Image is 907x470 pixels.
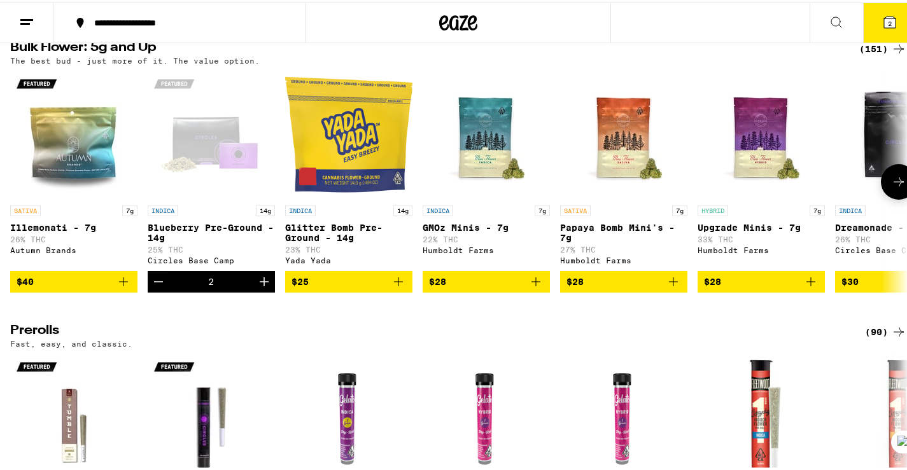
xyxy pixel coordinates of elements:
[285,69,412,268] a: Open page for Glitter Bomb Pre-Ground - 14g from Yada Yada
[698,69,825,268] a: Open page for Upgrade Minis - 7g from Humboldt Farms
[698,233,825,241] p: 33% THC
[285,220,412,240] p: Glitter Bomb Pre-Ground - 14g
[698,244,825,252] div: Humboldt Farms
[560,243,687,251] p: 27% THC
[560,254,687,262] div: Humboldt Farms
[835,202,866,214] p: INDICA
[285,254,412,262] div: Yada Yada
[859,39,906,54] a: (151)
[292,274,309,284] span: $25
[698,202,728,214] p: HYBRID
[560,69,687,268] a: Open page for Papaya Bomb Mini's - 7g from Humboldt Farms
[423,69,550,268] a: Open page for GMOz Minis - 7g from Humboldt Farms
[423,268,550,290] button: Add to bag
[704,274,721,284] span: $28
[423,233,550,241] p: 22% THC
[560,220,687,240] p: Papaya Bomb Mini's - 7g
[10,220,137,230] p: Illemonati - 7g
[423,69,550,196] img: Humboldt Farms - GMOz Minis - 7g
[10,69,137,196] img: Autumn Brands - Illemonati - 7g
[888,17,892,25] span: 2
[8,9,92,19] span: Hi. Need any help?
[566,274,584,284] span: $28
[253,268,275,290] button: Increment
[560,202,591,214] p: SATIVA
[10,268,137,290] button: Add to bag
[698,220,825,230] p: Upgrade Minis - 7g
[423,244,550,252] div: Humboldt Farms
[256,202,275,214] p: 14g
[148,220,275,240] p: Blueberry Pre-Ground - 14g
[148,268,169,290] button: Decrement
[10,233,137,241] p: 26% THC
[10,337,132,345] p: Fast, easy, and classic.
[10,202,41,214] p: SATIVA
[1,1,695,92] button: Redirect to URL
[285,243,412,251] p: 23% THC
[429,274,446,284] span: $28
[535,202,550,214] p: 7g
[285,268,412,290] button: Add to bag
[810,202,825,214] p: 7g
[148,243,275,251] p: 25% THC
[865,322,906,337] a: (90)
[148,202,178,214] p: INDICA
[10,69,137,268] a: Open page for Illemonati - 7g from Autumn Brands
[423,220,550,230] p: GMOz Minis - 7g
[10,54,260,62] p: The best bud - just more of it. The value option.
[209,274,214,284] div: 2
[560,69,687,196] img: Humboldt Farms - Papaya Bomb Mini's - 7g
[560,268,687,290] button: Add to bag
[841,274,859,284] span: $30
[698,69,825,196] img: Humboldt Farms - Upgrade Minis - 7g
[393,202,412,214] p: 14g
[698,268,825,290] button: Add to bag
[10,244,137,252] div: Autumn Brands
[285,69,412,196] img: Yada Yada - Glitter Bomb Pre-Ground - 14g
[672,202,687,214] p: 7g
[423,202,453,214] p: INDICA
[148,254,275,262] div: Circles Base Camp
[148,69,275,268] a: Open page for Blueberry Pre-Ground - 14g from Circles Base Camp
[10,39,844,54] h2: Bulk Flower: 5g and Up
[122,202,137,214] p: 7g
[10,322,844,337] h2: Prerolls
[285,202,316,214] p: INDICA
[17,274,34,284] span: $40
